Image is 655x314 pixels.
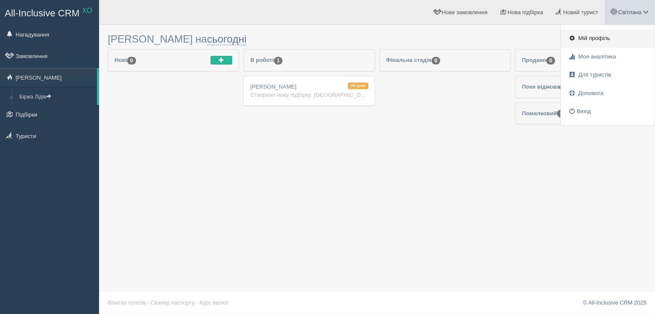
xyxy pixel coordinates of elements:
[441,9,487,15] span: Нове замовлення
[578,35,610,41] span: Мій профіль
[563,9,598,15] span: Новий турист
[274,57,283,65] span: 1
[561,84,655,103] a: Допомога
[108,299,146,306] a: Візитки готелів
[82,7,92,14] sup: XO
[578,53,616,60] span: Моя аналітика
[196,299,198,306] span: ·
[522,110,566,117] span: Помилковий
[16,89,97,105] a: Біржа Лідів
[348,83,368,89] span: 20 днів
[5,8,80,18] span: All-Inclusive CRM
[559,83,568,91] span: 0
[207,33,247,45] a: сьогодні
[147,299,149,306] span: ·
[507,9,543,15] span: Нова підбірка
[199,299,229,306] a: Курс валют
[431,57,441,65] span: 0
[250,91,368,99] div: Створено нову підбірку: [GEOGRAPHIC_DATA], 1+0
[578,71,611,78] span: Для туристів
[561,66,655,84] a: Для туристів
[618,9,641,15] span: Світлана
[522,83,568,90] span: Поки відмова
[557,110,566,117] span: 0
[151,299,195,306] a: Сканер паспорту
[546,57,555,65] span: 0
[0,0,99,24] a: All-Inclusive CRM XO
[561,102,655,121] a: Вихід
[386,57,441,63] span: Фінальна стадія
[522,57,555,63] span: Продано
[108,34,646,45] h3: [PERSON_NAME] на
[127,57,136,65] span: 0
[561,48,655,66] a: Моя аналітика
[578,90,603,96] span: Допомога
[583,299,646,306] a: © All-Inclusive CRM 2025
[561,29,655,48] a: Мій профіль
[115,57,136,63] span: Нові
[250,57,282,63] span: В роботі
[250,83,296,90] span: [PERSON_NAME]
